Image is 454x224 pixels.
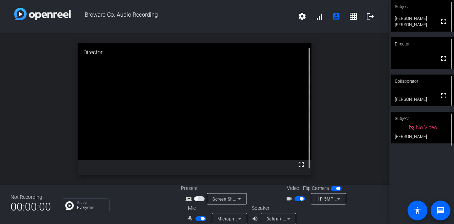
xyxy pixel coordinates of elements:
mat-icon: logout [366,12,375,21]
mat-icon: fullscreen [439,92,448,100]
mat-icon: fullscreen [439,54,448,63]
mat-icon: volume_up [252,214,260,223]
div: Present [181,185,252,192]
span: Flip Camera [303,185,329,192]
mat-icon: fullscreen [297,160,305,169]
span: HP 5MP Camera (04f2:b7e9) [316,196,377,202]
span: No Video [416,124,437,131]
div: Not Recording [11,193,51,201]
div: Subject [391,112,454,125]
div: Mic [181,204,252,212]
span: Video [287,185,299,192]
button: signal_cellular_alt [311,8,328,25]
mat-icon: mic_none [187,214,195,223]
div: Director [391,37,454,51]
mat-icon: message [436,206,445,215]
p: Group [77,201,106,204]
div: Director [78,43,312,62]
mat-icon: account_box [332,12,340,21]
mat-icon: videocam_outline [286,195,294,203]
mat-icon: grid_on [349,12,358,21]
mat-icon: accessibility [413,206,422,215]
mat-icon: screen_share_outline [186,195,194,203]
div: Collaborator [391,75,454,88]
span: Microphone Array (Intel® Smart Sound Technology for Digital Microphones) [217,216,375,222]
mat-icon: fullscreen [439,17,448,26]
mat-icon: settings [298,12,306,21]
p: Everyone [77,206,106,210]
span: 00:00:00 [11,198,51,215]
span: Screen Sharing [212,196,244,202]
div: Speaker [252,204,294,212]
span: Default - DELL S2725QS (HD Audio Driver for Display Audio) [266,216,391,222]
img: white-gradient.svg [14,8,71,20]
span: Broward Co. Audio Recording [71,8,294,25]
img: Chat Icon [65,201,74,210]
